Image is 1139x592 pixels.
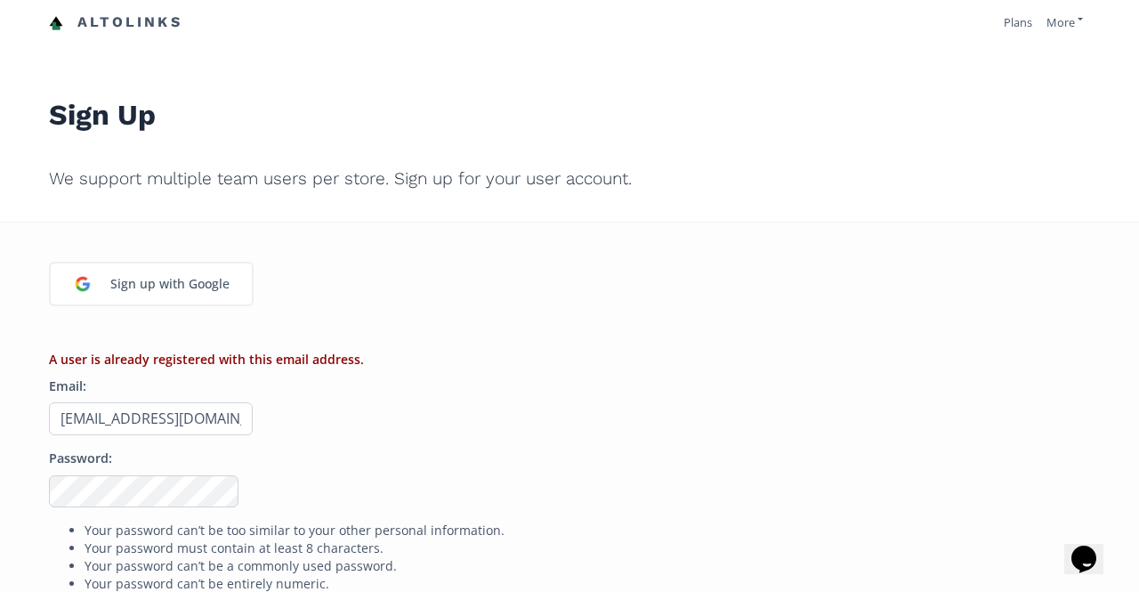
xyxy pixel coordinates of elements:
a: Plans [1004,14,1032,30]
img: google_login_logo_184.png [64,265,101,303]
iframe: chat widget [1064,521,1121,574]
a: Sign up with Google [49,262,254,306]
li: Your password can’t be too similar to your other personal information. [85,522,1090,539]
a: Altolinks [49,8,182,37]
h2: We support multiple team users per store. Sign up for your user account. [49,157,1090,201]
li: Your password can’t be a commonly used password. [85,557,1090,575]
a: More [1046,14,1083,30]
li: A user is already registered with this email address. [49,351,1090,369]
div: Sign up with Google [101,265,238,303]
li: Your password must contain at least 8 characters. [85,539,1090,557]
label: Password: [49,450,112,468]
label: Email: [49,377,86,396]
img: favicon-32x32.png [49,16,63,30]
input: Email address [49,402,253,435]
h1: Sign Up [49,59,1090,142]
